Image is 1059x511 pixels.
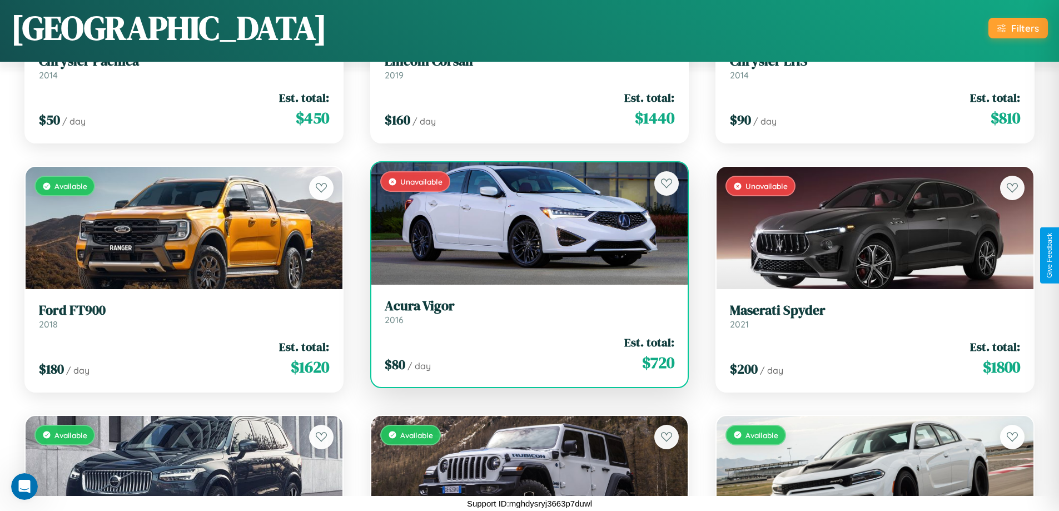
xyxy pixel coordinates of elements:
[412,116,436,127] span: / day
[730,53,1020,81] a: Chrysler LHS2014
[385,355,405,374] span: $ 80
[11,473,38,500] iframe: Intercom live chat
[54,181,87,191] span: Available
[291,356,329,378] span: $ 1620
[279,339,329,355] span: Est. total:
[624,90,674,106] span: Est. total:
[988,18,1048,38] button: Filters
[54,430,87,440] span: Available
[753,116,777,127] span: / day
[385,111,410,129] span: $ 160
[745,430,778,440] span: Available
[66,365,90,376] span: / day
[279,90,329,106] span: Est. total:
[624,334,674,350] span: Est. total:
[730,302,1020,319] h3: Maserati Spyder
[39,111,60,129] span: $ 50
[730,53,1020,70] h3: Chrysler LHS
[991,107,1020,129] span: $ 810
[296,107,329,129] span: $ 450
[39,70,58,81] span: 2014
[385,298,675,325] a: Acura Vigor2016
[407,360,431,371] span: / day
[730,70,749,81] span: 2014
[642,351,674,374] span: $ 720
[745,181,788,191] span: Unavailable
[730,302,1020,330] a: Maserati Spyder2021
[730,360,758,378] span: $ 200
[39,302,329,330] a: Ford FT9002018
[385,53,675,81] a: Lincoln Corsair2019
[39,319,58,330] span: 2018
[730,111,751,129] span: $ 90
[39,302,329,319] h3: Ford FT900
[970,90,1020,106] span: Est. total:
[39,53,329,70] h3: Chrysler Pacifica
[1011,22,1039,34] div: Filters
[1046,233,1053,278] div: Give Feedback
[635,107,674,129] span: $ 1440
[39,53,329,81] a: Chrysler Pacifica2014
[385,70,404,81] span: 2019
[385,298,675,314] h3: Acura Vigor
[11,5,327,51] h1: [GEOGRAPHIC_DATA]
[970,339,1020,355] span: Est. total:
[730,319,749,330] span: 2021
[385,314,404,325] span: 2016
[62,116,86,127] span: / day
[400,430,433,440] span: Available
[760,365,783,376] span: / day
[400,177,443,186] span: Unavailable
[39,360,64,378] span: $ 180
[467,496,592,511] p: Support ID: mghdysryj3663p7duwl
[385,53,675,70] h3: Lincoln Corsair
[983,356,1020,378] span: $ 1800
